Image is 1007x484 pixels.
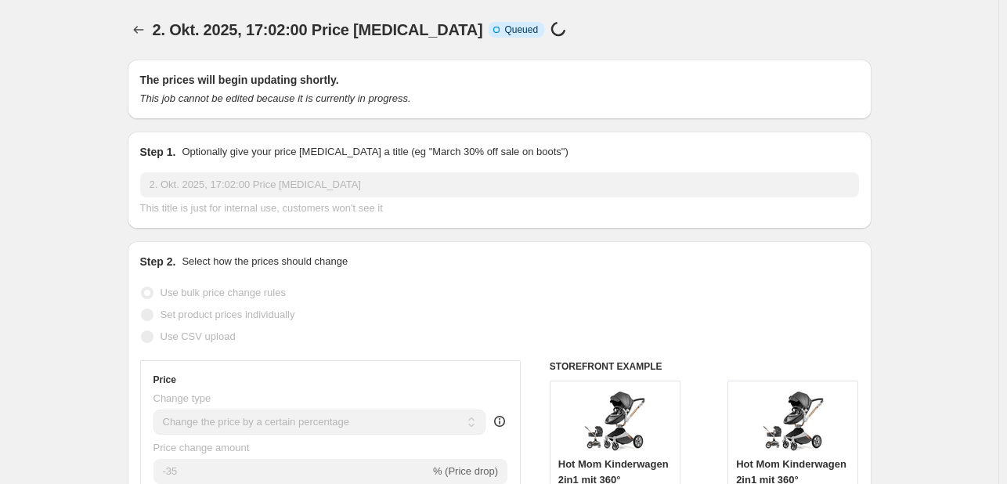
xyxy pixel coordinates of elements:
[182,144,568,160] p: Optionally give your price [MEDICAL_DATA] a title (eg "March 30% off sale on boots")
[161,287,286,298] span: Use bulk price change rules
[140,254,176,269] h2: Step 2.
[550,360,859,373] h6: STOREFRONT EXAMPLE
[153,459,430,484] input: -15
[153,374,176,386] h3: Price
[153,392,211,404] span: Change type
[504,23,538,36] span: Queued
[140,72,859,88] h2: The prices will begin updating shortly.
[140,92,411,104] i: This job cannot be edited because it is currently in progress.
[153,442,250,453] span: Price change amount
[140,144,176,160] h2: Step 1.
[140,172,859,197] input: 30% off holiday sale
[433,465,498,477] span: % (Price drop)
[762,389,825,452] img: 71hSDZyFqaL_80x.jpg
[492,414,507,429] div: help
[128,19,150,41] button: Price change jobs
[161,330,236,342] span: Use CSV upload
[153,21,483,38] span: 2. Okt. 2025, 17:02:00 Price [MEDICAL_DATA]
[140,202,383,214] span: This title is just for internal use, customers won't see it
[182,254,348,269] p: Select how the prices should change
[161,309,295,320] span: Set product prices individually
[583,389,646,452] img: 71hSDZyFqaL_80x.jpg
